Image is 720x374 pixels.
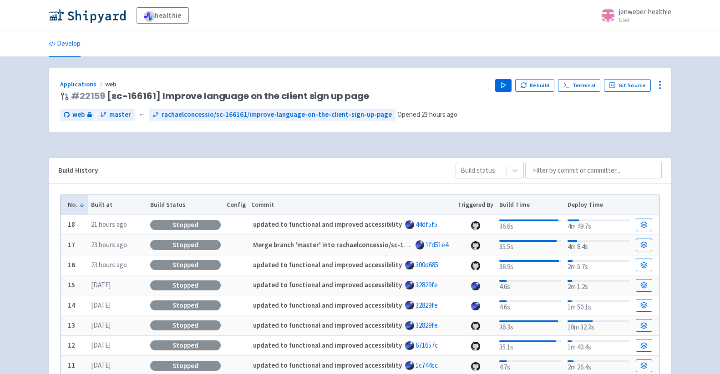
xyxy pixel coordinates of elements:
strong: updated to functional and improved accessibility [253,301,402,309]
a: Build Details [636,299,652,312]
span: ← [138,110,145,120]
button: Play [495,79,512,92]
b: 13 [68,321,75,329]
div: 2m 5.7s [568,258,630,272]
a: web [60,109,96,121]
div: Stopped [150,340,221,350]
a: Build Details [636,259,652,271]
div: Stopped [150,240,221,250]
strong: updated to functional and improved accessibility [253,280,402,289]
div: 4.6s [499,299,562,313]
strong: Merge branch 'master' into rachaelconcessio/sc-166161/improve-language-on-the-client-sign-up-page [253,240,567,249]
time: [DATE] [91,341,111,349]
strong: updated to functional and improved accessibility [253,260,402,269]
time: 23 hours ago [91,260,127,269]
th: Deploy Time [564,195,633,215]
th: Commit [248,195,455,215]
time: [DATE] [91,301,111,309]
div: Stopped [150,260,221,270]
div: Stopped [150,361,221,371]
th: Triggered By [455,195,497,215]
div: Stopped [150,220,221,230]
span: rachaelconcessio/sc-166161/improve-language-on-the-client-sign-up-page [162,110,392,120]
th: Build Status [147,195,223,215]
div: 2m 1.2s [568,278,630,292]
a: Applications [60,80,105,88]
div: 35.1s [499,339,562,353]
button: No. [68,200,85,209]
time: [DATE] [91,280,111,289]
div: 4.6s [499,278,562,292]
b: 16 [68,260,75,269]
div: Stopped [150,300,221,310]
a: 1fd51e4 [426,240,448,249]
a: 300d685 [416,260,438,269]
b: 14 [68,301,75,309]
a: Build Details [636,319,652,332]
a: Git Source [604,79,651,92]
span: web [105,80,118,88]
b: 11 [68,361,75,369]
span: web [72,110,85,120]
a: 1c744cc [416,361,438,369]
b: 18 [68,220,75,229]
img: Shipyard logo [49,8,126,23]
div: 4m 49.7s [568,218,630,232]
div: 36.6s [499,218,562,232]
a: 32829fe [416,301,438,309]
b: 15 [68,280,75,289]
a: 32829fe [416,280,438,289]
small: User [619,17,671,23]
span: master [109,110,131,120]
strong: updated to functional and improved accessibility [253,220,402,229]
a: rachaelconcessio/sc-166161/improve-language-on-the-client-sign-up-page [149,109,395,121]
a: jenweber-healthie User [595,8,671,23]
time: 23 hours ago [91,240,127,249]
a: Build Details [636,359,652,372]
a: Build Details [636,339,652,352]
div: Build History [58,165,441,176]
a: Build Details [636,219,652,231]
div: 35.5s [499,238,562,252]
span: [sc-166161] Improve language on the client sign up page [71,91,369,101]
div: Stopped [150,320,221,330]
th: Config [223,195,248,215]
div: 4.7s [499,359,562,373]
div: 4m 8.4s [568,238,630,252]
th: Build Time [496,195,564,215]
a: Build Details [636,239,652,251]
input: Filter by commit or committer... [525,162,662,179]
time: [DATE] [91,321,111,329]
a: 44df5f5 [416,220,437,229]
div: 36.3s [499,319,562,333]
span: Opened [397,110,457,119]
a: master [96,109,135,121]
div: 2m 26.4s [568,359,630,373]
button: Rebuild [515,79,554,92]
div: 1m 40.4s [568,339,630,353]
a: 671657c [416,341,438,349]
time: 23 hours ago [421,110,457,119]
time: 21 hours ago [91,220,127,229]
a: 32829fe [416,321,438,329]
a: Develop [49,31,81,57]
a: #22159 [71,90,105,102]
a: healthie [137,7,189,24]
a: Build Details [636,279,652,292]
div: 36.9s [499,258,562,272]
time: [DATE] [91,361,111,369]
b: 12 [68,341,75,349]
strong: updated to functional and improved accessibility [253,341,402,349]
th: Built at [88,195,147,215]
span: jenweber-healthie [619,7,671,16]
a: Terminal [558,79,600,92]
strong: updated to functional and improved accessibility [253,361,402,369]
b: 17 [68,240,75,249]
div: Stopped [150,280,221,290]
strong: updated to functional and improved accessibility [253,321,402,329]
div: 10m 32.3s [568,319,630,333]
div: 1m 50.1s [568,299,630,313]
